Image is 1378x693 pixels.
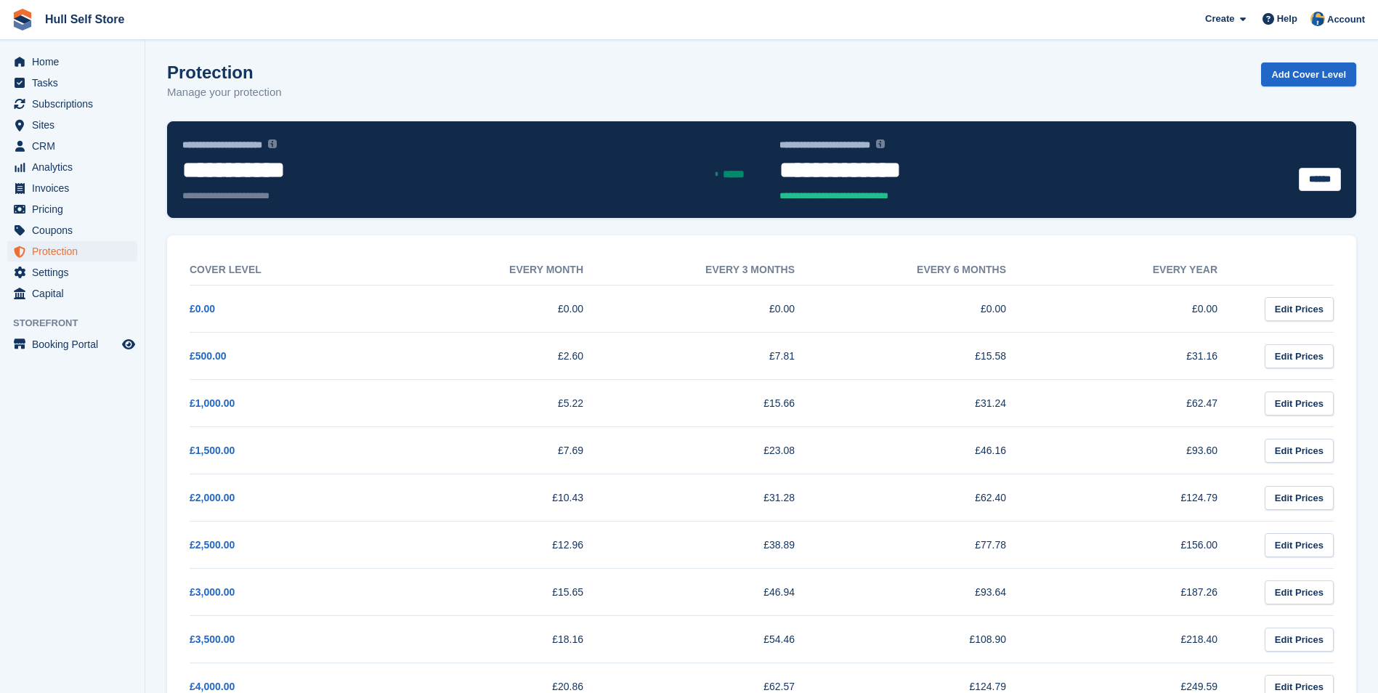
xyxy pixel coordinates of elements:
a: £2,500.00 [190,539,235,551]
td: £31.24 [824,380,1035,427]
a: menu [7,199,137,219]
img: Hull Self Store [1310,12,1325,26]
span: Analytics [32,157,119,177]
a: £2,000.00 [190,492,235,503]
td: £5.22 [401,380,612,427]
td: £46.94 [612,569,824,616]
a: £3,000.00 [190,586,235,598]
td: £218.40 [1035,616,1247,663]
a: menu [7,283,137,304]
a: £3,500.00 [190,633,235,645]
td: £108.90 [824,616,1035,663]
span: Pricing [32,199,119,219]
span: CRM [32,136,119,156]
td: £31.16 [1035,333,1247,380]
a: £4,000.00 [190,681,235,692]
a: £1,000.00 [190,397,235,409]
span: Create [1205,12,1234,26]
a: menu [7,157,137,177]
img: icon-info-grey-7440780725fd019a000dd9b08b2336e03edf1995a4989e88bcd33f0948082b44.svg [876,139,885,148]
td: £93.64 [824,569,1035,616]
td: £0.00 [824,285,1035,333]
th: Every year [1035,255,1247,285]
td: £93.60 [1035,427,1247,474]
td: £12.96 [401,522,612,569]
a: Edit Prices [1265,439,1334,463]
a: £0.00 [190,303,215,315]
td: £187.26 [1035,569,1247,616]
td: £0.00 [401,285,612,333]
td: £10.43 [401,474,612,522]
span: Coupons [32,220,119,240]
td: £156.00 [1035,522,1247,569]
td: £7.81 [612,333,824,380]
span: Sites [32,115,119,135]
img: icon-info-grey-7440780725fd019a000dd9b08b2336e03edf1995a4989e88bcd33f0948082b44.svg [268,139,277,148]
a: £500.00 [190,350,227,362]
a: menu [7,241,137,262]
td: £23.08 [612,427,824,474]
a: Edit Prices [1265,580,1334,604]
a: menu [7,178,137,198]
span: Invoices [32,178,119,198]
a: Edit Prices [1265,392,1334,416]
td: £38.89 [612,522,824,569]
th: Cover Level [190,255,401,285]
td: £54.46 [612,616,824,663]
td: £18.16 [401,616,612,663]
span: Help [1277,12,1297,26]
span: Settings [32,262,119,283]
a: Edit Prices [1265,344,1334,368]
a: menu [7,52,137,72]
span: Capital [32,283,119,304]
td: £62.47 [1035,380,1247,427]
td: £31.28 [612,474,824,522]
a: Add Cover Level [1261,62,1356,86]
a: £1,500.00 [190,445,235,456]
span: Account [1327,12,1365,27]
a: menu [7,136,137,156]
a: menu [7,262,137,283]
span: Tasks [32,73,119,93]
a: menu [7,73,137,93]
h1: Protection [167,62,282,82]
p: Manage your protection [167,84,282,101]
td: £62.40 [824,474,1035,522]
th: Every month [401,255,612,285]
span: Protection [32,241,119,262]
td: £2.60 [401,333,612,380]
a: menu [7,94,137,114]
img: stora-icon-8386f47178a22dfd0bd8f6a31ec36ba5ce8667c1dd55bd0f319d3a0aa187defe.svg [12,9,33,31]
td: £7.69 [401,427,612,474]
a: menu [7,115,137,135]
th: Every 3 months [612,255,824,285]
a: Edit Prices [1265,533,1334,557]
td: £15.66 [612,380,824,427]
td: £0.00 [612,285,824,333]
span: Subscriptions [32,94,119,114]
span: Home [32,52,119,72]
a: menu [7,220,137,240]
a: menu [7,334,137,354]
a: Edit Prices [1265,297,1334,321]
span: Booking Portal [32,334,119,354]
a: Edit Prices [1265,486,1334,510]
td: £15.65 [401,569,612,616]
a: Hull Self Store [39,7,130,31]
th: Every 6 months [824,255,1035,285]
span: Storefront [13,316,145,331]
a: Preview store [120,336,137,353]
a: Edit Prices [1265,628,1334,652]
td: £124.79 [1035,474,1247,522]
td: £46.16 [824,427,1035,474]
td: £77.78 [824,522,1035,569]
td: £15.58 [824,333,1035,380]
td: £0.00 [1035,285,1247,333]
